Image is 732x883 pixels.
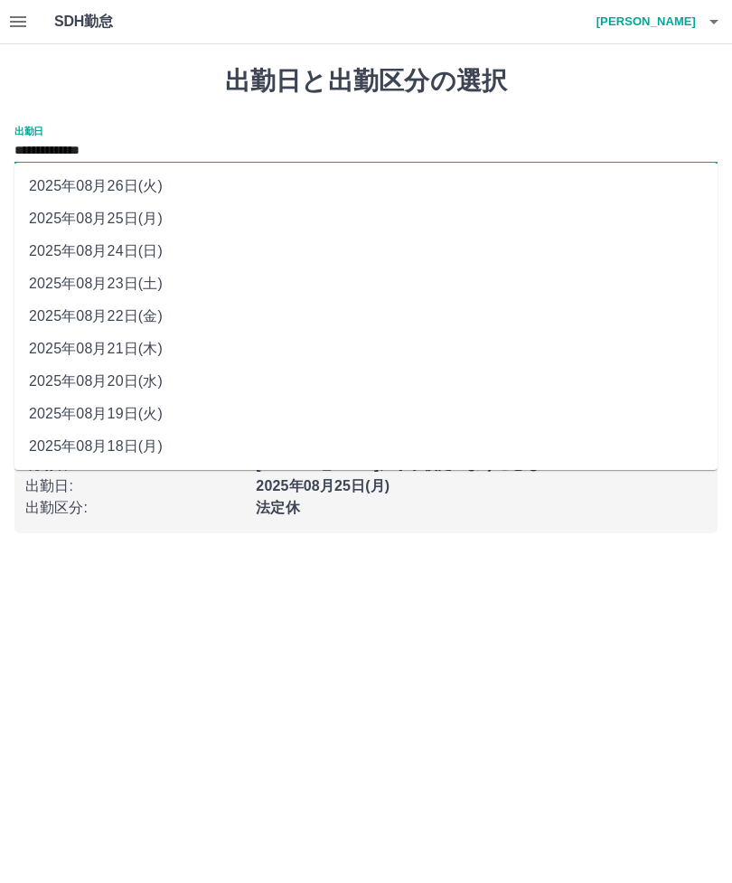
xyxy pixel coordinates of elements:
label: 出勤日 [14,124,43,137]
b: 法定休 [256,500,299,515]
li: 2025年08月18日(月) [14,430,718,463]
li: 2025年08月23日(土) [14,268,718,300]
li: 2025年08月25日(月) [14,202,718,235]
li: 2025年08月22日(金) [14,300,718,333]
h1: 出勤日と出勤区分の選択 [14,66,718,97]
p: 出勤区分 : [25,497,245,519]
li: 2025年08月20日(水) [14,365,718,398]
p: 出勤日 : [25,475,245,497]
b: 2025年08月25日(月) [256,478,389,493]
li: 2025年08月19日(火) [14,398,718,430]
li: 2025年08月21日(木) [14,333,718,365]
li: 2025年08月26日(火) [14,170,718,202]
li: 2025年08月24日(日) [14,235,718,268]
